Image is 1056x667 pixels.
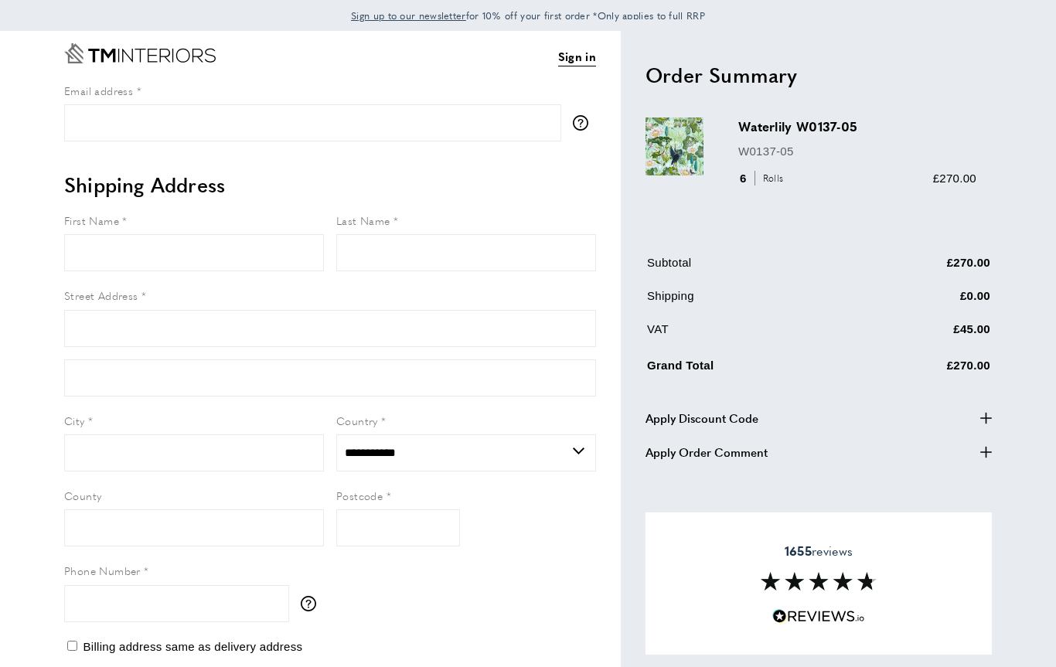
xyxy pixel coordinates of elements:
[761,572,877,590] img: Reviews section
[646,117,703,175] img: Waterlily W0137-05
[351,9,466,22] span: Sign up to our newsletter
[785,542,812,560] strong: 1655
[647,353,854,386] td: Grand Total
[646,409,758,427] span: Apply Discount Code
[64,43,216,63] a: Go to Home page
[336,213,390,228] span: Last Name
[351,9,705,22] span: for 10% off your first order *Only applies to full RRP
[64,288,138,303] span: Street Address
[647,287,854,317] td: Shipping
[336,413,378,428] span: Country
[755,171,788,185] span: Rolls
[647,254,854,284] td: Subtotal
[301,596,324,611] button: More information
[785,543,853,559] span: reviews
[856,320,991,350] td: £45.00
[573,115,596,131] button: More information
[558,47,596,66] a: Sign in
[646,443,768,461] span: Apply Order Comment
[856,287,991,317] td: £0.00
[933,172,976,185] span: £270.00
[772,609,865,624] img: Reviews.io 5 stars
[64,171,596,199] h2: Shipping Address
[738,142,976,161] p: W0137-05
[67,641,77,651] input: Billing address same as delivery address
[64,413,85,428] span: City
[738,169,789,188] div: 6
[646,61,992,89] h2: Order Summary
[738,117,976,135] h3: Waterlily W0137-05
[83,640,302,653] span: Billing address same as delivery address
[856,254,991,284] td: £270.00
[64,563,141,578] span: Phone Number
[64,83,133,98] span: Email address
[336,488,383,503] span: Postcode
[856,353,991,386] td: £270.00
[64,488,101,503] span: County
[647,320,854,350] td: VAT
[64,213,119,228] span: First Name
[351,8,466,23] a: Sign up to our newsletter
